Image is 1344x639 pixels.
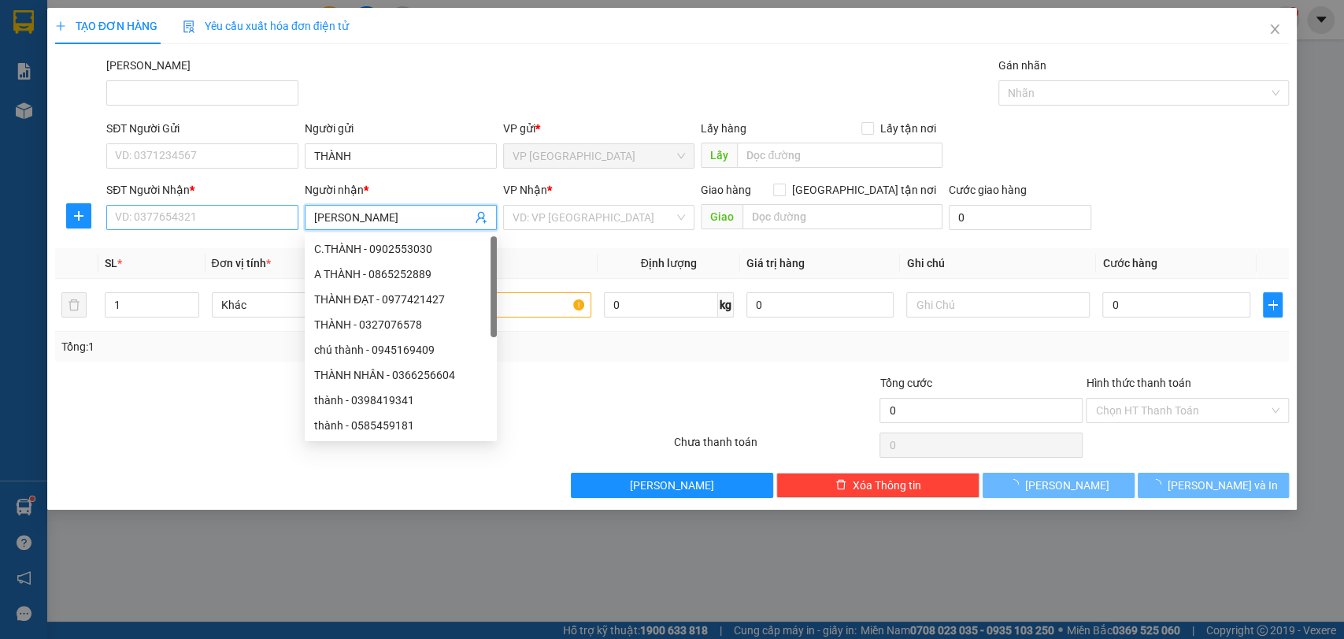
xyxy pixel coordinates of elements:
div: THÀNH - 0327076578 [305,312,497,337]
span: Khác [221,293,386,317]
div: Tổng: 1 [61,338,520,355]
input: Dọc đường [737,143,942,168]
span: Cước hàng [1102,257,1157,269]
button: [PERSON_NAME] [571,473,774,498]
input: VD: Bàn, Ghế [408,292,591,318]
span: plus [55,20,66,32]
img: icon [183,20,195,33]
span: Lấy [701,143,737,168]
div: Người nhận [305,181,497,199]
button: plus [66,203,91,228]
div: A THÀNH - 0865252889 [314,266,487,283]
span: [PERSON_NAME] và In [1168,477,1278,494]
div: thành - 0585459181 [305,413,497,438]
span: Giao [701,204,742,229]
div: SĐT Người Gửi [106,120,298,137]
label: Cước giao hàng [949,184,1027,196]
button: [PERSON_NAME] và In [1138,473,1289,498]
div: THÀNH ĐẠT - 0977421427 [305,287,497,312]
span: Yêu cầu xuất hóa đơn điện tử [183,20,349,32]
span: plus [1264,299,1282,311]
span: [GEOGRAPHIC_DATA] tận nơi [786,181,942,199]
div: thành - 0585459181 [314,417,487,434]
span: [PERSON_NAME] [1025,477,1109,494]
span: SL [105,257,117,269]
th: Ghi chú [900,248,1096,279]
input: Mã ĐH [106,80,298,106]
span: [PERSON_NAME] [630,477,714,494]
input: Ghi Chú [906,292,1090,318]
span: Lấy tận nơi [874,120,942,137]
div: VP gửi [503,120,695,137]
button: Close [1253,8,1297,52]
div: C.THÀNH - 0902553030 [314,240,487,258]
span: Tổng cước [879,377,931,389]
span: loading [1008,479,1025,490]
span: Định lượng [641,257,697,269]
div: THÀNH - 0327076578 [314,316,487,333]
div: Người gửi [305,120,497,137]
div: THÀNH ĐẠT - 0977421427 [314,291,487,308]
div: thành - 0398419341 [305,388,497,413]
span: kg [718,292,734,318]
div: THÀNH NHÂN - 0366256604 [305,362,497,388]
span: Xóa Thông tin [853,477,921,494]
span: VP Nhận [503,184,547,196]
span: TẠO ĐƠN HÀNG [55,20,157,32]
span: Đơn vị tính [212,257,271,269]
input: Cước giao hàng [949,205,1091,230]
div: Chưa thanh toán [672,433,879,461]
span: Giá trị hàng [746,257,805,269]
div: SĐT Người Nhận [106,181,298,199]
span: user-add [475,211,487,224]
div: THÀNH NHÂN - 0366256604 [314,366,487,384]
div: chú thành - 0945169409 [305,337,497,362]
input: Dọc đường [742,204,942,229]
label: Gán nhãn [998,59,1046,72]
div: C.THÀNH - 0902553030 [305,236,497,262]
span: delete [835,479,846,492]
input: 0 [746,292,894,318]
button: plus [1263,292,1283,318]
span: close [1268,23,1281,35]
label: Hình thức thanh toán [1086,377,1190,389]
div: chú thành - 0945169409 [314,341,487,359]
div: thành - 0398419341 [314,392,487,409]
label: Mã ĐH [106,59,191,72]
button: [PERSON_NAME] [983,473,1134,498]
button: delete [61,292,87,318]
button: deleteXóa Thông tin [776,473,979,498]
span: Lấy hàng [701,122,746,135]
span: Giao hàng [701,184,751,196]
span: loading [1150,479,1168,490]
div: A THÀNH - 0865252889 [305,262,497,287]
span: plus [67,210,91,222]
span: VP Nha Trang [513,144,686,168]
